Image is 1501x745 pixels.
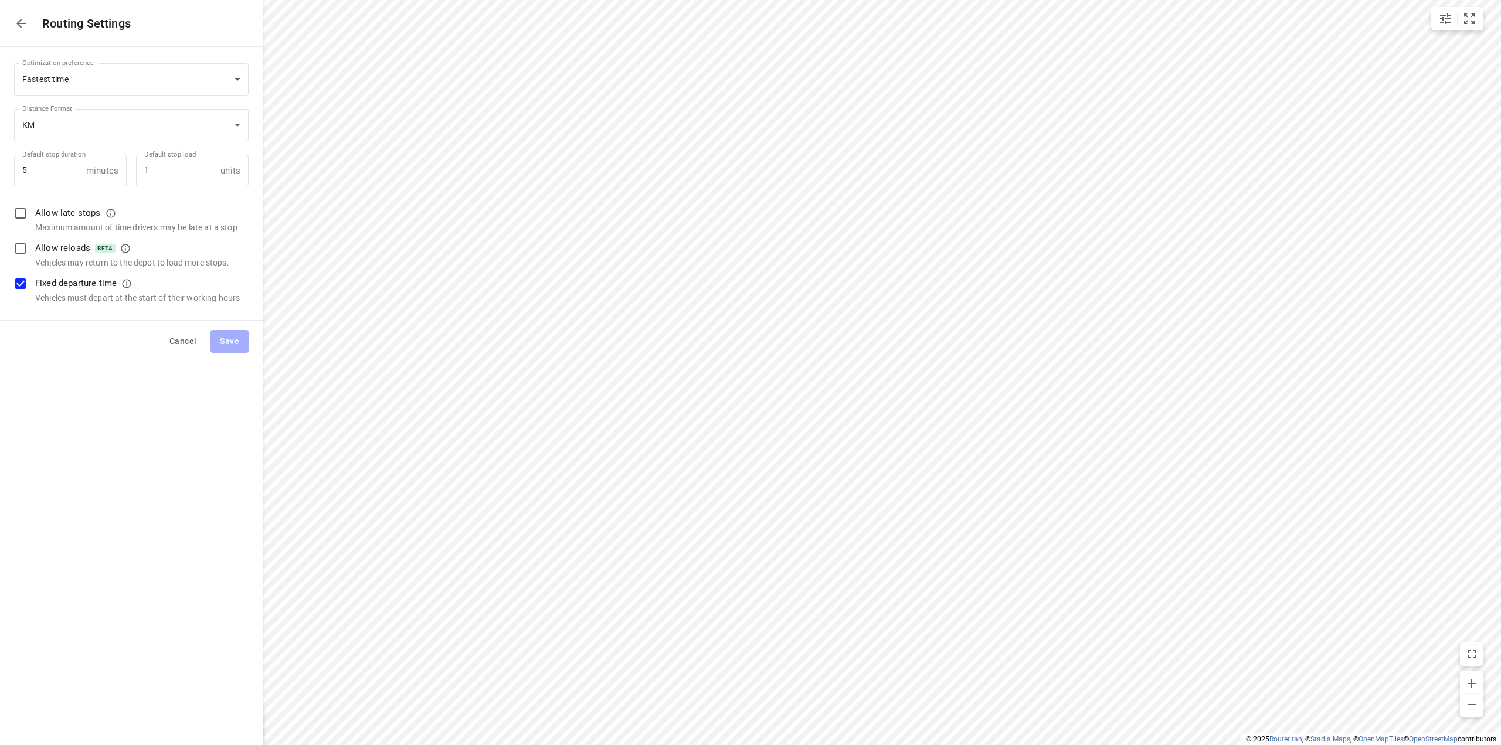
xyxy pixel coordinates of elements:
[86,164,118,178] p: minutes
[22,120,230,131] div: KM
[1458,7,1481,30] button: Fit zoom
[42,15,253,32] p: Routing Settings
[95,244,115,253] span: BETA
[1310,735,1350,743] a: Stadia Maps
[1434,7,1457,30] button: Map settings
[1409,735,1458,743] a: OpenStreetMap
[35,222,249,233] p: Maximum amount of time drivers may be late at a stop
[220,164,240,178] p: units
[14,109,249,141] div: KM
[35,292,240,304] p: Vehicles must depart at the start of their working hours
[35,242,131,254] p: Allow reloads
[35,277,132,290] p: Fixed departure time
[14,63,249,96] div: Fastest time
[1431,7,1483,30] div: small contained button group
[1269,735,1302,743] a: Routetitan
[160,330,206,353] button: Cancel
[169,334,196,349] span: Cancel
[1246,735,1496,743] li: © 2025 , © , © © contributors
[35,207,116,219] p: Allow late stops
[1359,735,1404,743] a: OpenMapTiles
[35,257,249,268] p: Vehicles may return to the depot to load more stops.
